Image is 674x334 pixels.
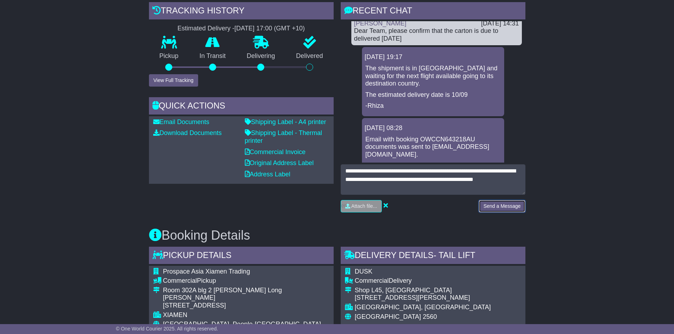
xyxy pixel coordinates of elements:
span: Commercial [163,277,197,284]
div: Quick Actions [149,97,334,116]
p: More details about booking: . [365,162,501,170]
p: The estimated delivery date is 10/09 [365,91,501,99]
a: Shipping Label - A4 printer [245,118,326,125]
p: Pickup [149,52,189,60]
div: [DATE] 17:00 (GMT +10) [235,25,305,33]
div: Delivery Details [341,247,525,266]
span: 2560 [423,313,437,320]
div: Estimated Delivery - [149,25,334,33]
div: Tracking history [149,2,334,21]
span: Prospace Asia Xiamen Trading [163,268,250,275]
p: Email with booking OWCCN643218AU documents was sent to [EMAIL_ADDRESS][DOMAIN_NAME]. [365,136,501,159]
a: Address Label [245,171,290,178]
div: [DATE] 14:31 [481,20,519,28]
a: Commercial Invoice [245,148,306,156]
div: RECENT CHAT [341,2,525,21]
span: © One World Courier 2025. All rights reserved. [116,326,218,332]
span: [GEOGRAPHIC_DATA], People-[GEOGRAPHIC_DATA] [163,321,321,328]
div: [STREET_ADDRESS][PERSON_NAME] [355,294,491,302]
div: Dear Team, please confirm that the carton is due to delivered [DATE] [354,27,519,42]
button: View Full Tracking [149,74,198,87]
span: Commercial [355,277,389,284]
div: Shop L45, [GEOGRAPHIC_DATA] [355,287,491,294]
button: Send a Message [479,200,525,212]
div: Room 302A blg 2 [PERSON_NAME] Long [PERSON_NAME] [163,287,329,302]
div: Pickup Details [149,247,334,266]
a: Email Documents [153,118,209,125]
div: [DATE] 19:17 [365,53,501,61]
div: [DATE] 08:28 [365,124,501,132]
p: The shipment is in [GEOGRAPHIC_DATA] and waiting for the next flight available going to its desti... [365,65,501,88]
a: Download Documents [153,129,222,136]
span: DUSK [355,268,373,275]
div: XIAMEN [163,311,329,319]
div: [GEOGRAPHIC_DATA], [GEOGRAPHIC_DATA] [355,304,491,311]
p: -Rhiza [365,102,501,110]
a: here [444,162,456,169]
a: Shipping Label - Thermal printer [245,129,322,144]
a: Original Address Label [245,159,314,166]
a: [PERSON_NAME] [354,20,407,27]
div: [STREET_ADDRESS] [163,302,329,310]
h3: Booking Details [149,228,525,242]
p: Delivering [236,52,286,60]
p: Delivered [286,52,334,60]
div: Pickup [163,277,329,285]
div: Delivery [355,277,491,285]
p: In Transit [189,52,236,60]
span: [GEOGRAPHIC_DATA] [355,313,421,320]
span: - Tail Lift [433,250,475,260]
